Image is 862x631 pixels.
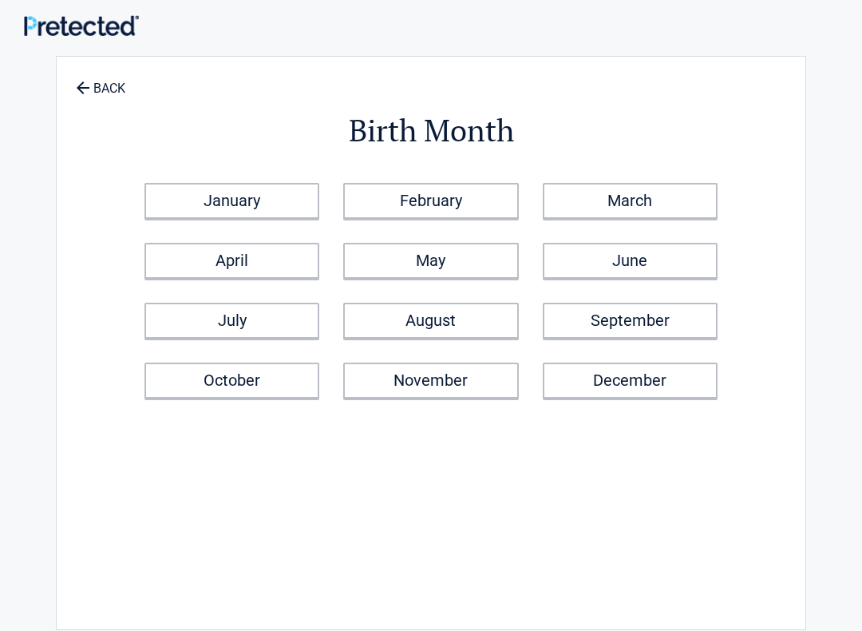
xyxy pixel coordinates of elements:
a: July [144,303,319,339]
a: April [144,243,319,279]
a: August [343,303,518,339]
img: Main Logo [24,15,139,36]
h2: Birth Month [144,110,718,151]
a: June [543,243,718,279]
a: May [343,243,518,279]
a: October [144,363,319,399]
a: BACK [73,67,129,95]
a: November [343,363,518,399]
a: February [343,183,518,219]
a: September [543,303,718,339]
a: January [144,183,319,219]
a: December [543,363,718,399]
a: March [543,183,718,219]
